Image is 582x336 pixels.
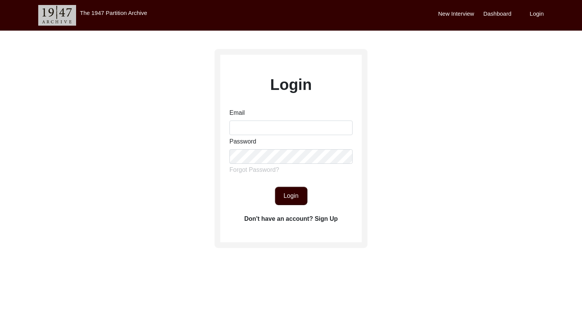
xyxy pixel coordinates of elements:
[270,73,312,96] label: Login
[438,10,474,18] label: New Interview
[80,10,147,16] label: The 1947 Partition Archive
[483,10,511,18] label: Dashboard
[275,187,307,205] button: Login
[229,137,256,146] label: Password
[244,214,338,223] label: Don't have an account? Sign Up
[229,165,279,175] label: Forgot Password?
[38,5,76,26] img: header-logo.png
[530,10,544,18] label: Login
[229,108,245,117] label: Email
